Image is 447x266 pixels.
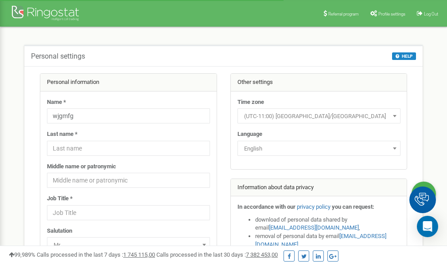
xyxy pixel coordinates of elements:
[237,98,264,107] label: Time zone
[255,216,400,232] li: download of personal data shared by email ,
[424,12,438,16] span: Log Out
[237,203,295,210] strong: In accordance with our
[417,216,438,237] div: Open Intercom Messenger
[47,237,210,252] span: Mr.
[156,251,278,258] span: Calls processed in the last 30 days :
[241,143,397,155] span: English
[50,239,207,251] span: Mr.
[47,108,210,123] input: Name
[237,130,262,139] label: Language
[47,141,210,156] input: Last name
[297,203,330,210] a: privacy policy
[269,224,359,231] a: [EMAIL_ADDRESS][DOMAIN_NAME]
[332,203,374,210] strong: you can request:
[47,98,66,107] label: Name *
[9,251,35,258] span: 99,989%
[47,163,116,171] label: Middle name or patronymic
[123,251,155,258] u: 1 745 115,00
[237,108,400,123] span: (UTC-11:00) Pacific/Midway
[47,227,72,235] label: Salutation
[47,173,210,188] input: Middle name or patronymic
[255,232,400,249] li: removal of personal data by email ,
[392,52,416,60] button: HELP
[31,52,85,60] h5: Personal settings
[328,12,359,16] span: Referral program
[231,74,407,91] div: Other settings
[47,130,78,139] label: Last name *
[47,195,73,203] label: Job Title *
[40,74,217,91] div: Personal information
[241,110,397,123] span: (UTC-11:00) Pacific/Midway
[231,179,407,197] div: Information about data privacy
[246,251,278,258] u: 7 382 453,00
[237,141,400,156] span: English
[47,205,210,220] input: Job Title
[378,12,405,16] span: Profile settings
[37,251,155,258] span: Calls processed in the last 7 days :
